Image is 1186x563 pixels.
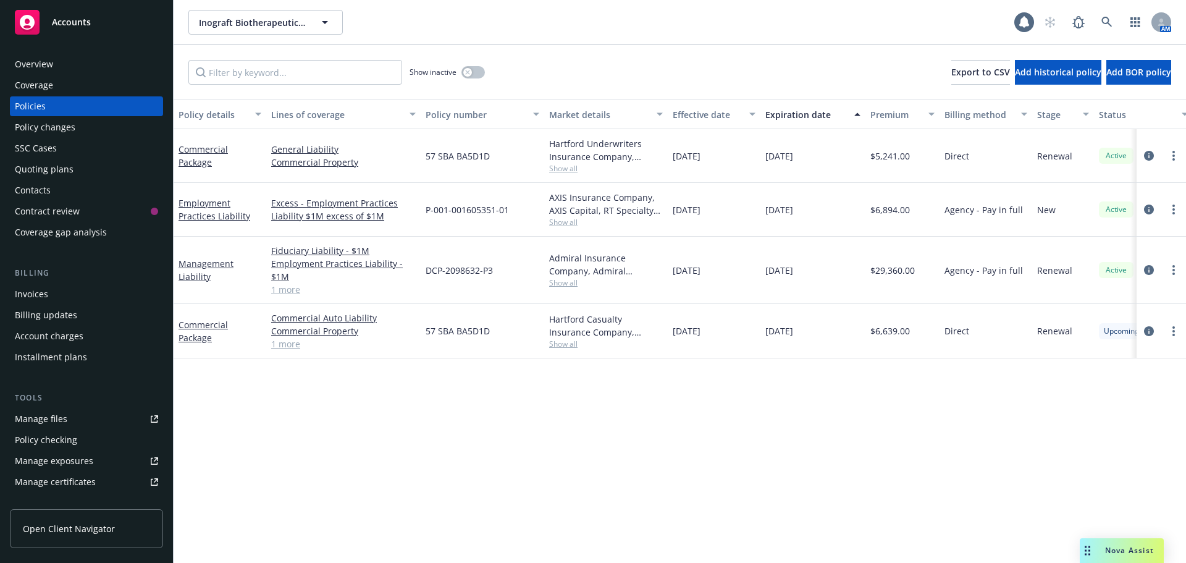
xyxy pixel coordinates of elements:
button: Policy details [174,99,266,129]
span: 57 SBA BA5D1D [426,324,490,337]
div: Expiration date [765,108,847,121]
span: Accounts [52,17,91,27]
span: Active [1104,204,1129,215]
a: 1 more [271,283,416,296]
div: Account charges [15,326,83,346]
span: $6,639.00 [870,324,910,337]
div: Premium [870,108,921,121]
a: Employment Practices Liability - $1M [271,257,416,283]
a: SSC Cases [10,138,163,158]
a: 1 more [271,337,416,350]
button: Lines of coverage [266,99,421,129]
div: Billing updates [15,305,77,325]
a: Commercial Package [179,143,228,168]
div: Policies [15,96,46,116]
button: Premium [865,99,940,129]
a: Policy changes [10,117,163,137]
a: Search [1095,10,1119,35]
a: more [1166,324,1181,339]
span: Active [1104,265,1129,276]
a: Manage certificates [10,472,163,492]
span: [DATE] [765,264,793,277]
span: 57 SBA BA5D1D [426,150,490,163]
div: Overview [15,54,53,74]
button: Nova Assist [1080,538,1164,563]
span: Renewal [1037,264,1072,277]
a: Commercial Auto Liability [271,311,416,324]
span: Open Client Navigator [23,522,115,535]
a: Coverage [10,75,163,95]
a: General Liability [271,143,416,156]
button: Market details [544,99,668,129]
div: SSC Cases [15,138,57,158]
div: Policy details [179,108,248,121]
div: Stage [1037,108,1075,121]
a: Manage files [10,409,163,429]
a: circleInformation [1142,202,1156,217]
div: Lines of coverage [271,108,402,121]
div: Manage certificates [15,472,96,492]
a: Policy checking [10,430,163,450]
div: Drag to move [1080,538,1095,563]
span: Renewal [1037,324,1072,337]
span: $29,360.00 [870,264,915,277]
button: Add BOR policy [1106,60,1171,85]
span: [DATE] [673,264,700,277]
div: Contacts [15,180,51,200]
a: Switch app [1123,10,1148,35]
a: Account charges [10,326,163,346]
button: Add historical policy [1015,60,1101,85]
a: Policies [10,96,163,116]
span: Show all [549,163,663,174]
a: Overview [10,54,163,74]
div: Policy number [426,108,526,121]
div: Hartford Underwriters Insurance Company, Hartford Insurance Group [549,137,663,163]
span: Show all [549,217,663,227]
div: Billing method [944,108,1014,121]
span: [DATE] [673,203,700,216]
span: Inograft Biotherapeutics, Inc. [199,16,306,29]
a: Employment Practices Liability [179,197,250,222]
span: [DATE] [765,150,793,163]
a: circleInformation [1142,324,1156,339]
button: Billing method [940,99,1032,129]
input: Filter by keyword... [188,60,402,85]
a: Contract review [10,201,163,221]
div: Billing [10,267,163,279]
div: Manage files [15,409,67,429]
button: Inograft Biotherapeutics, Inc. [188,10,343,35]
a: Commercial Package [179,319,228,344]
a: Contacts [10,180,163,200]
div: Manage claims [15,493,77,513]
span: Show all [549,277,663,288]
div: Admiral Insurance Company, Admiral Insurance Group ([PERSON_NAME] Corporation), RT Specialty Insu... [549,252,663,277]
span: Nova Assist [1105,545,1154,556]
span: P-001-001605351-01 [426,203,509,216]
a: Installment plans [10,347,163,367]
span: Upcoming [1104,326,1139,337]
span: $5,241.00 [870,150,910,163]
button: Export to CSV [951,60,1010,85]
button: Policy number [421,99,544,129]
a: circleInformation [1142,263,1156,277]
a: Management Liability [179,258,233,282]
span: Direct [944,324,969,337]
span: New [1037,203,1056,216]
span: $6,894.00 [870,203,910,216]
a: circleInformation [1142,148,1156,163]
span: Agency - Pay in full [944,264,1023,277]
span: [DATE] [765,324,793,337]
a: Commercial Property [271,324,416,337]
a: more [1166,263,1181,277]
span: DCP-2098632-P3 [426,264,493,277]
div: Coverage [15,75,53,95]
a: Manage exposures [10,451,163,471]
a: more [1166,202,1181,217]
span: Export to CSV [951,66,1010,78]
span: Show all [549,339,663,349]
div: Quoting plans [15,159,74,179]
a: Invoices [10,284,163,304]
div: Policy changes [15,117,75,137]
button: Expiration date [760,99,865,129]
